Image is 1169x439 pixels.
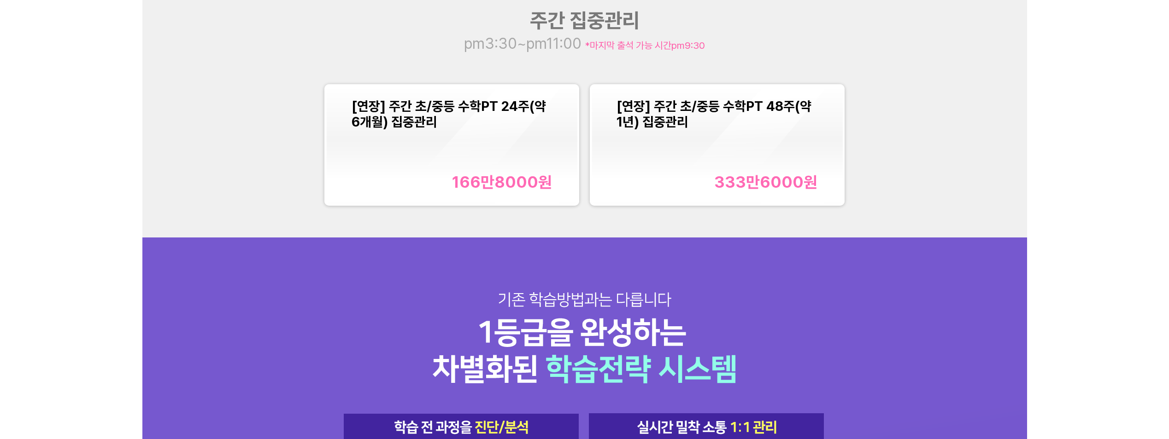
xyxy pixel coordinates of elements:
span: [연장] 주간 초/중등 수학PT 48주(약 1년) 집중관리 [617,98,811,130]
span: 주간 집중관리 [530,8,640,33]
div: 333만6000 원 [714,173,817,191]
span: *마지막 출석 가능 시간 pm9:30 [585,40,705,51]
div: 166만8000 원 [452,173,552,191]
span: pm3:30~pm11:00 [464,35,585,52]
span: [연장] 주간 초/중등 수학PT 24주(약 6개월) 집중관리 [352,98,546,130]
